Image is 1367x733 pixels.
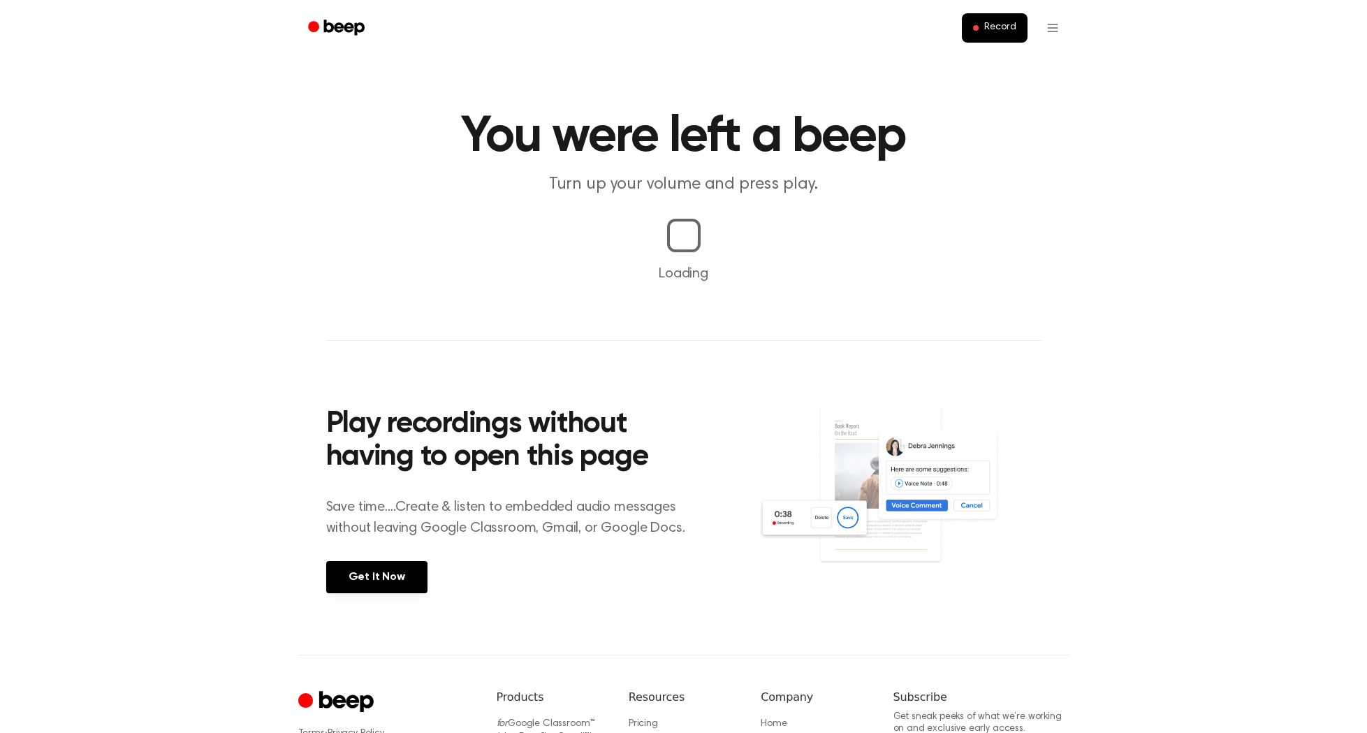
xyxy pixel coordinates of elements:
[326,408,703,474] h2: Play recordings without having to open this page
[1036,11,1069,45] button: Open menu
[497,719,509,729] i: for
[497,689,606,706] h6: Products
[629,689,738,706] h6: Resources
[761,689,870,706] h6: Company
[326,497,703,539] p: Save time....Create & listen to embedded audio messages without leaving Google Classroom, Gmail, ...
[629,719,658,729] a: Pricing
[758,404,1041,592] img: Voice Comments on Docs and Recording Widget
[298,15,377,42] a: Beep
[984,22,1016,34] span: Record
[761,719,787,729] a: Home
[416,173,952,196] p: Turn up your volume and press play.
[893,689,1069,706] h6: Subscribe
[298,689,377,716] a: Cruip
[326,112,1041,162] h1: You were left a beep
[17,263,1350,284] p: Loading
[326,561,427,593] a: Get It Now
[962,13,1027,43] button: Record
